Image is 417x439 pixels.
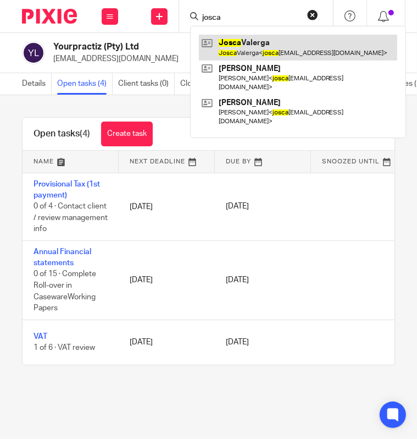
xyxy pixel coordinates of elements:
a: Create task [101,122,153,146]
a: Details [22,73,52,95]
span: [DATE] [226,338,249,346]
a: Client tasks (0) [118,73,175,95]
h2: Yourpractiz (Pty) Ltd [53,41,207,53]
span: 0 of 15 · Complete Roll-over in CasewareWorking Papers [34,271,96,312]
span: [DATE] [226,276,249,284]
span: Snoozed Until [322,158,380,164]
input: Search [201,13,300,23]
td: [DATE] [119,240,215,320]
span: [DATE] [226,203,249,211]
td: [DATE] [119,173,215,240]
a: VAT [34,333,47,341]
button: Clear [307,9,318,20]
td: [DATE] [119,320,215,364]
a: Provisional Tax (1st payment) [34,180,100,199]
span: 1 of 6 · VAT review [34,344,95,352]
a: Annual Financial statements [34,248,91,267]
span: (4) [80,129,90,138]
img: Pixie [22,9,77,24]
a: Open tasks (4) [57,73,113,95]
img: svg%3E [22,41,45,64]
p: [EMAIL_ADDRESS][DOMAIN_NAME] [53,53,246,64]
h1: Open tasks [34,128,90,140]
a: Closed tasks (59) [180,73,245,95]
span: 0 of 4 · Contact client / review management info [34,202,108,233]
